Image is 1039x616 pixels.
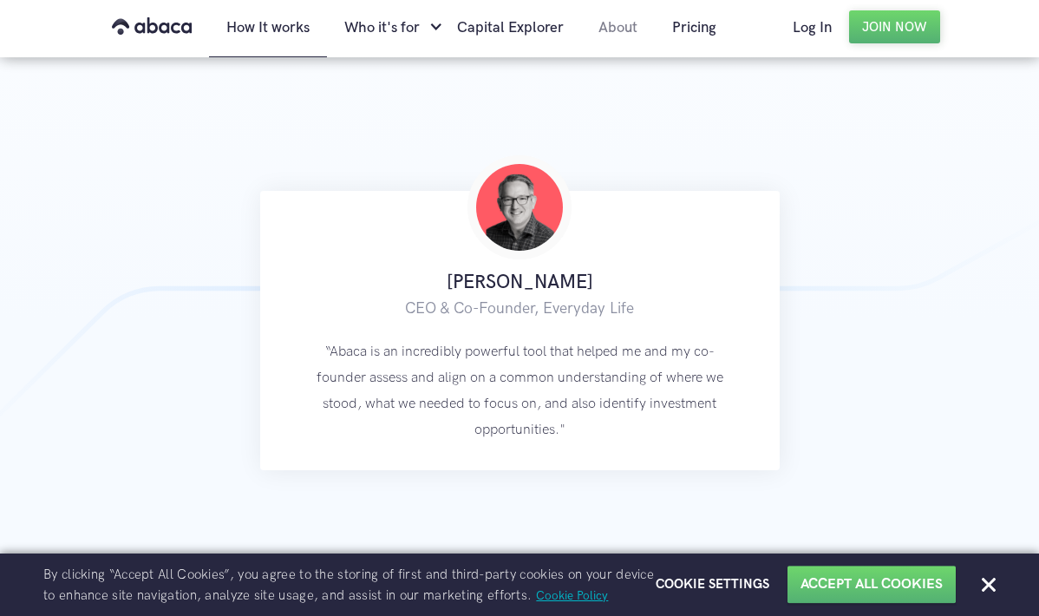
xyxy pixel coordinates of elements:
a: Cookie Policy [532,588,608,603]
button: Accept All Cookies [800,575,943,593]
strong: [PERSON_NAME] [447,271,593,294]
h3: CEO & Co-Founder, Everyday Life [313,296,727,322]
p: “Abaca is an incredibly powerful tool that helped me and my co-founder assess and align on a comm... [313,339,727,443]
button: Close [982,578,996,592]
p: By clicking “Accept All Cookies”, you agree to the storing of first and third-party cookies on yo... [43,565,662,606]
button: Cookie Settings [656,576,769,593]
a: Join Now [849,10,940,43]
